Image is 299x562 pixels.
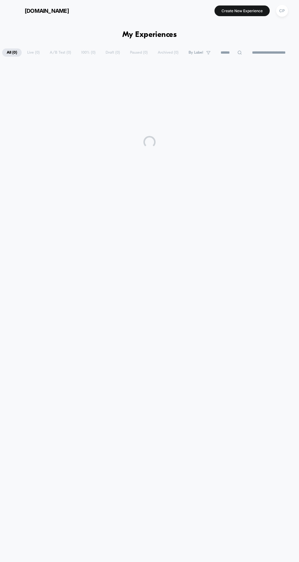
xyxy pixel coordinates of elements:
[2,48,22,57] span: All ( 0 )
[9,6,71,16] button: [DOMAIN_NAME]
[276,5,288,17] div: CP
[25,8,69,14] span: [DOMAIN_NAME]
[214,5,270,16] button: Create New Experience
[189,50,203,55] span: By Label
[122,30,177,39] h1: My Experiences
[274,5,290,17] button: CP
